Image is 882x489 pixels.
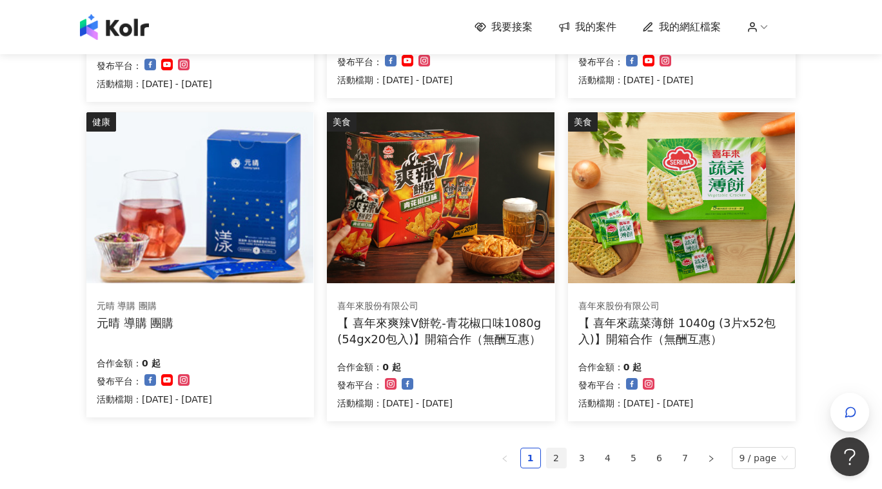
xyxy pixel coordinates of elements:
[337,54,382,70] p: 發布平台：
[649,448,670,468] li: 6
[86,112,313,283] img: 漾漾神｜活力莓果康普茶沖泡粉
[558,20,616,34] a: 我的案件
[578,359,623,375] p: 合作金額：
[337,377,382,393] p: 發布平台：
[578,54,623,70] p: 發布平台：
[578,377,623,393] p: 發布平台：
[80,14,149,40] img: logo
[382,359,401,375] p: 0 起
[650,448,669,468] a: 6
[97,315,173,331] div: 元晴 導購 團購
[598,448,618,468] a: 4
[568,112,598,132] div: 美食
[573,448,592,468] a: 3
[337,315,544,347] div: 【 喜年來爽辣V餅乾-青花椒口味1080g (54gx20包入)】開箱合作（無酬互惠）
[547,448,566,468] a: 2
[337,300,544,313] div: 喜年來股份有限公司
[701,448,721,468] button: right
[501,455,509,463] span: left
[624,448,643,468] a: 5
[732,447,796,469] div: Page Size
[337,359,382,375] p: 合作金額：
[97,355,142,371] p: 合作金額：
[546,448,567,468] li: 2
[578,315,785,347] div: 【 喜年來蔬菜薄餅 1040g (3片x52包入)】開箱合作（無酬互惠）
[97,300,173,313] div: 元晴 導購 團購
[578,72,694,88] p: 活動檔期：[DATE] - [DATE]
[659,20,721,34] span: 我的網紅檔案
[578,300,785,313] div: 喜年來股份有限公司
[707,455,715,463] span: right
[337,395,453,411] p: 活動檔期：[DATE] - [DATE]
[327,112,554,283] img: 喜年來爽辣V餅乾-青花椒口味1080g (54gx20包入)
[337,72,453,88] p: 活動檔期：[DATE] - [DATE]
[642,20,721,34] a: 我的網紅檔案
[521,448,540,468] a: 1
[676,448,695,468] a: 7
[578,395,694,411] p: 活動檔期：[DATE] - [DATE]
[327,112,357,132] div: 美食
[740,448,789,468] span: 9 / page
[97,392,212,407] p: 活動檔期：[DATE] - [DATE]
[830,437,869,476] iframe: Help Scout Beacon - Open
[491,20,533,34] span: 我要接案
[495,448,515,468] button: left
[623,359,642,375] p: 0 起
[701,448,721,468] li: Next Page
[475,20,533,34] a: 我要接案
[86,112,116,132] div: 健康
[495,448,515,468] li: Previous Page
[97,374,142,389] p: 發布平台：
[97,76,212,92] p: 活動檔期：[DATE] - [DATE]
[575,20,616,34] span: 我的案件
[675,448,696,468] li: 7
[142,355,161,371] p: 0 起
[520,448,541,468] li: 1
[572,448,593,468] li: 3
[568,112,795,283] img: 喜年來蔬菜薄餅 1040g (3片x52包入
[97,58,142,74] p: 發布平台：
